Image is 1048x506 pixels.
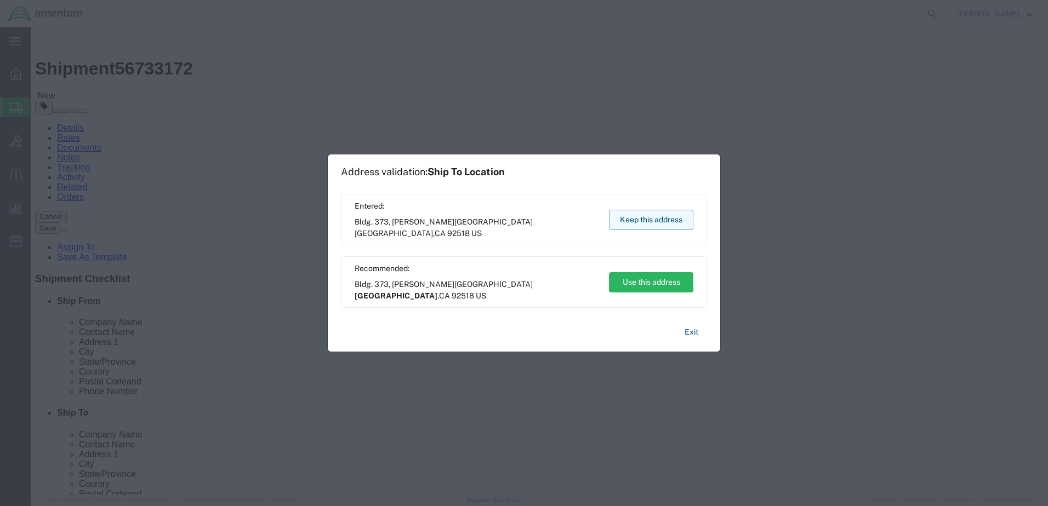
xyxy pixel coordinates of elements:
span: 92518 [452,291,474,300]
span: CA [435,229,446,238]
span: US [471,229,482,238]
button: Use this address [609,272,693,292]
span: Bldg. 373, [PERSON_NAME][GEOGRAPHIC_DATA] , [355,279,599,302]
span: 92518 [447,229,470,238]
span: Recommended: [355,263,599,274]
span: CA [439,291,450,300]
h1: Address validation: [341,166,505,178]
span: Entered: [355,200,599,212]
button: Keep this address [609,210,693,230]
span: [GEOGRAPHIC_DATA] [355,291,437,300]
span: US [476,291,486,300]
span: Ship To Location [428,166,505,177]
button: Exit [676,323,707,342]
span: [GEOGRAPHIC_DATA] [355,229,433,238]
span: Bldg. 373, [PERSON_NAME][GEOGRAPHIC_DATA] , [355,216,599,239]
